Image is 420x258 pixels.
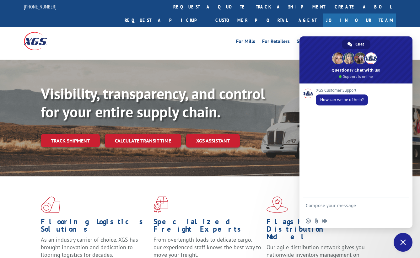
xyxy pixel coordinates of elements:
[314,218,319,223] span: Send a file
[41,218,149,236] h1: Flooring Logistics Solutions
[322,218,327,223] span: Audio message
[153,218,261,236] h1: Specialized Freight Experts
[41,134,100,147] a: Track shipment
[316,88,368,93] span: XGS Customer Support
[306,203,392,214] textarea: Compose your message...
[41,196,60,213] img: xgs-icon-total-supply-chain-intelligence-red
[153,196,168,213] img: xgs-icon-focused-on-flooring-red
[262,39,290,46] a: For Retailers
[120,13,211,27] a: Request a pickup
[236,39,255,46] a: For Mills
[323,13,396,27] a: Join Our Team
[211,13,292,27] a: Customer Portal
[394,233,412,252] div: Close chat
[292,13,323,27] a: Agent
[306,218,311,223] span: Insert an emoji
[41,84,265,121] b: Visibility, transparency, and control for your entire supply chain.
[297,39,314,46] a: Services
[24,3,57,10] a: [PHONE_NUMBER]
[267,196,288,213] img: xgs-icon-flagship-distribution-model-red
[105,134,181,148] a: Calculate transit time
[342,40,370,49] div: Chat
[267,218,374,244] h1: Flagship Distribution Model
[320,97,363,102] span: How can we be of help?
[186,134,240,148] a: XGS ASSISTANT
[355,40,364,49] span: Chat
